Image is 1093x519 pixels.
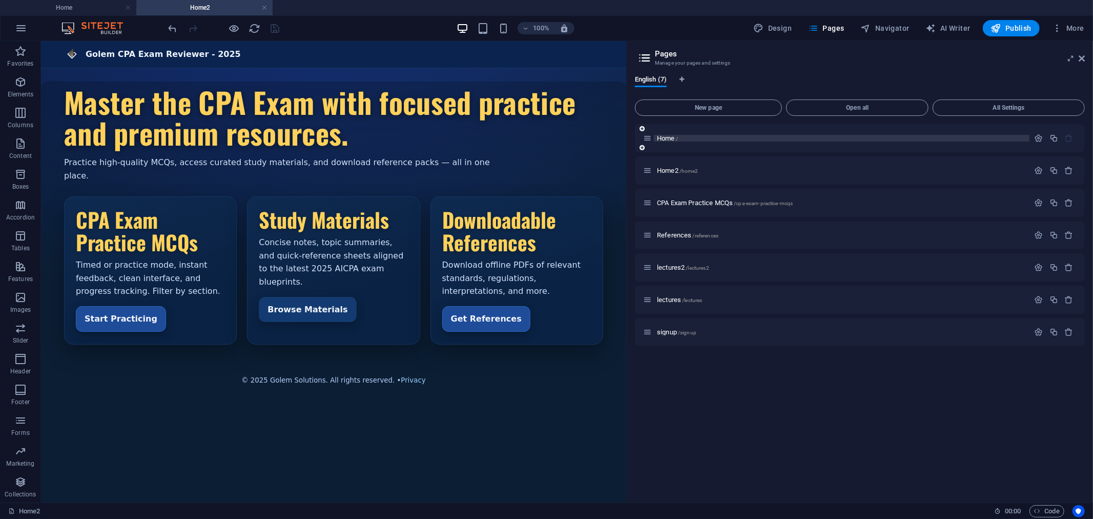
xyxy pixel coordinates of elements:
p: Features [8,275,33,283]
div: References/references [654,232,1029,238]
img: Editor Logo [59,22,136,34]
div: Home2/home2 [654,167,1029,174]
span: 00 00 [1005,505,1021,517]
button: undo [167,22,179,34]
button: Code [1029,505,1064,517]
a: Click to cancel selection. Double-click to open Pages [8,505,40,517]
button: Usercentrics [1073,505,1085,517]
p: Elements [8,90,34,98]
p: Tables [11,244,30,252]
h6: Session time [994,505,1021,517]
button: More [1048,20,1088,36]
div: CPA Exam Practice MCQs/cpa-exam-practice-mcqs [654,199,1029,206]
span: Design [754,23,792,33]
div: signup/signup [654,329,1029,335]
span: /lectures [682,297,702,303]
i: Reload page [249,23,261,34]
h2: Pages [655,49,1085,58]
span: /home2 [679,168,698,174]
div: Remove [1065,166,1074,175]
p: Slider [13,336,29,345]
div: Duplicate [1049,328,1058,336]
div: lectures/lectures [654,296,1029,303]
span: Home [657,134,678,142]
div: Settings [1035,134,1043,143]
span: /cpa-exam-practice-mcqs [734,201,793,206]
button: Design [750,20,796,36]
div: Duplicate [1049,295,1058,304]
div: Design (Ctrl+Alt+Y) [750,20,796,36]
span: /references [693,233,719,238]
button: 100% [518,22,554,34]
div: Settings [1035,328,1043,336]
div: Duplicate [1049,166,1058,175]
div: Settings [1035,295,1043,304]
div: Settings [1035,263,1043,272]
button: All Settings [933,99,1085,116]
span: All Settings [937,105,1080,111]
span: / [676,136,678,142]
h3: Manage your pages and settings [655,58,1064,68]
span: New page [640,105,777,111]
div: Remove [1065,198,1074,207]
button: Navigator [857,20,914,36]
p: Forms [11,429,30,437]
h4: Home2 [136,2,273,13]
div: lectures2/lectures2 [654,264,1029,271]
div: Settings [1035,166,1043,175]
p: Marketing [6,460,34,468]
div: Duplicate [1049,198,1058,207]
span: Code [1034,505,1060,517]
div: Language Tabs [635,76,1085,95]
button: Pages [804,20,848,36]
i: On resize automatically adjust zoom level to fit chosen device. [560,24,569,33]
div: Remove [1065,263,1074,272]
h6: 100% [533,22,549,34]
div: Remove [1065,231,1074,239]
span: : [1012,507,1014,515]
span: Click to open page [657,296,702,304]
p: Images [10,306,31,314]
span: Pages [808,23,844,33]
span: Navigator [861,23,910,33]
p: Columns [8,121,33,129]
div: Remove [1065,328,1074,336]
button: Click here to leave preview mode and continue editing [228,22,240,34]
p: Content [9,152,32,160]
div: The startpage cannot be deleted [1065,134,1074,143]
p: Favorites [7,59,33,68]
span: Click to open page [657,199,793,207]
div: Duplicate [1049,263,1058,272]
span: /signup [678,330,696,335]
span: Click to open page [657,167,698,174]
span: /lectures2 [686,265,709,271]
button: AI Writer [922,20,975,36]
p: Header [10,367,31,375]
button: Publish [983,20,1040,36]
div: Remove [1065,295,1074,304]
span: Click to open page [657,231,718,239]
i: Undo: Change pages (Ctrl+Z) [167,23,179,34]
p: Boxes [12,183,29,191]
div: Duplicate [1049,231,1058,239]
span: English (7) [635,73,667,88]
p: Footer [11,398,30,406]
div: Duplicate [1049,134,1058,143]
button: reload [249,22,261,34]
span: Publish [991,23,1032,33]
button: Open all [786,99,929,116]
button: New page [635,99,782,116]
p: Collections [5,490,36,498]
p: Accordion [6,213,35,222]
div: Home/ [654,135,1029,142]
span: Click to open page [657,328,696,336]
div: Settings [1035,231,1043,239]
span: Click to open page [657,264,709,271]
span: AI Writer [926,23,971,33]
span: Open all [791,105,924,111]
span: More [1052,23,1084,33]
div: Settings [1035,198,1043,207]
